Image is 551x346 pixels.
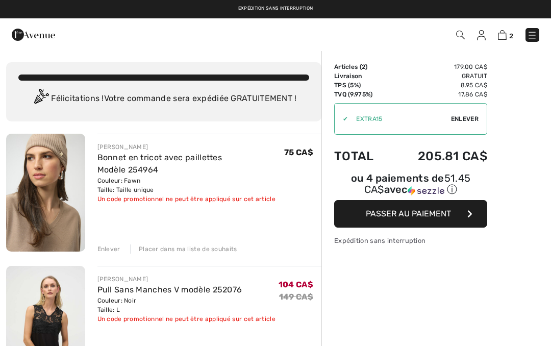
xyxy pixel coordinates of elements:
[509,32,513,40] span: 2
[364,172,471,195] span: 51.45 CA$
[97,244,120,254] div: Enlever
[498,29,513,41] a: 2
[348,104,451,134] input: Code promo
[279,280,313,289] span: 104 CA$
[334,139,390,174] td: Total
[334,81,390,90] td: TPS (5%)
[362,63,365,70] span: 2
[390,90,487,99] td: 17.86 CA$
[284,147,313,157] span: 75 CA$
[334,174,487,200] div: ou 4 paiements de51.45 CA$avecSezzle Cliquez pour en savoir plus sur Sezzle
[498,30,507,40] img: Panier d'achat
[97,142,285,152] div: [PERSON_NAME]
[31,89,51,109] img: Congratulation2.svg
[12,24,55,45] img: 1ère Avenue
[334,174,487,196] div: ou 4 paiements de avec
[335,114,348,123] div: ✔
[366,209,451,218] span: Passer au paiement
[130,244,237,254] div: Placer dans ma liste de souhaits
[477,30,486,40] img: Mes infos
[390,81,487,90] td: 8.95 CA$
[97,176,285,194] div: Couleur: Fawn Taille: Taille unique
[279,292,313,302] s: 149 CA$
[451,114,479,123] span: Enlever
[97,314,275,324] div: Un code promotionnel ne peut être appliqué sur cet article
[12,29,55,39] a: 1ère Avenue
[390,139,487,174] td: 205.81 CA$
[97,285,242,294] a: Pull Sans Manches V modèle 252076
[334,71,390,81] td: Livraison
[334,62,390,71] td: Articles ( )
[408,186,444,195] img: Sezzle
[6,134,85,252] img: Bonnet en tricot avec paillettes Modèle 254964
[334,90,390,99] td: TVQ (9.975%)
[390,62,487,71] td: 179.00 CA$
[97,153,222,175] a: Bonnet en tricot avec paillettes Modèle 254964
[334,200,487,228] button: Passer au paiement
[527,30,537,40] img: Menu
[97,296,275,314] div: Couleur: Noir Taille: L
[456,31,465,39] img: Recherche
[97,275,275,284] div: [PERSON_NAME]
[18,89,309,109] div: Félicitations ! Votre commande sera expédiée GRATUITEMENT !
[390,71,487,81] td: Gratuit
[334,236,487,245] div: Expédition sans interruption
[97,194,285,204] div: Un code promotionnel ne peut être appliqué sur cet article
